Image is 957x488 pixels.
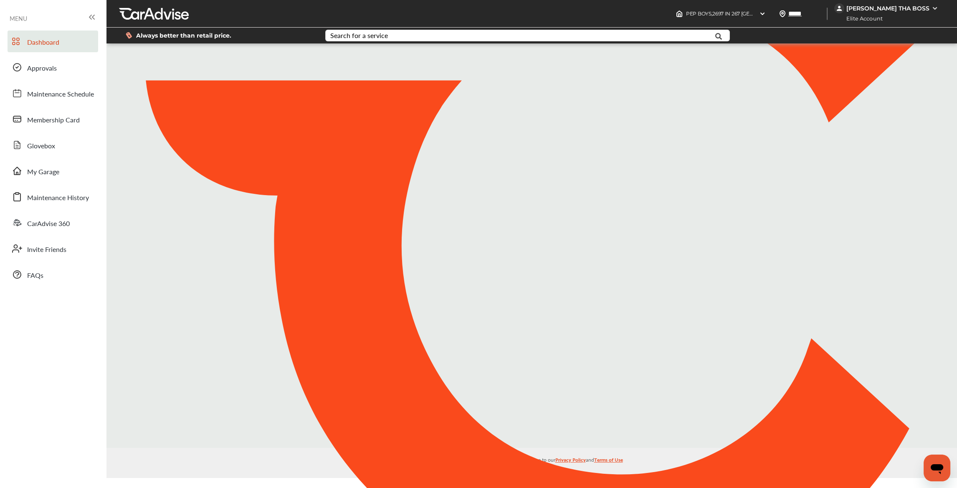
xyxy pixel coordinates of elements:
[759,10,766,17] img: header-down-arrow.9dd2ce7d.svg
[27,37,59,48] span: Dashboard
[27,270,43,281] span: FAQs
[8,238,98,259] a: Invite Friends
[8,30,98,52] a: Dashboard
[330,32,388,39] div: Search for a service
[8,264,98,285] a: FAQs
[27,141,55,152] span: Glovebox
[106,455,957,464] p: By using the CarAdvise application, you agree to our and
[834,3,844,13] img: jVpblrzwTbfkPYzPPzSLxeg0AAAAASUVORK5CYII=
[932,5,938,12] img: WGsFRI8htEPBVLJbROoPRyZpYNWhNONpIPPETTm6eUC0GeLEiAAAAAElFTkSuQmCC
[676,10,683,17] img: header-home-logo.8d720a4f.svg
[27,244,66,255] span: Invite Friends
[493,223,542,265] img: CA_CheckIcon.cf4f08d4.svg
[27,63,57,74] span: Approvals
[8,160,98,182] a: My Garage
[27,115,80,126] span: Membership Card
[27,193,89,203] span: Maintenance History
[924,455,950,481] iframe: Button to launch messaging window
[27,219,70,229] span: CarAdvise 360
[686,10,815,17] span: PEP BOYS , 2697 IN 267 [GEOGRAPHIC_DATA] , IN 46112
[8,212,98,234] a: CarAdvise 360
[8,186,98,208] a: Maintenance History
[27,167,59,178] span: My Garage
[8,134,98,156] a: Glovebox
[8,108,98,130] a: Membership Card
[846,5,929,12] div: [PERSON_NAME] THA BOSS
[8,82,98,104] a: Maintenance Schedule
[106,448,957,478] div: © 2025 All rights reserved.
[827,8,828,20] img: header-divider.bc55588e.svg
[136,33,231,38] span: Always better than retail price.
[835,14,889,23] span: Elite Account
[8,56,98,78] a: Approvals
[779,10,786,17] img: location_vector.a44bc228.svg
[126,32,132,39] img: dollor_label_vector.a70140d1.svg
[10,15,27,22] span: MENU
[27,89,94,100] span: Maintenance Schedule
